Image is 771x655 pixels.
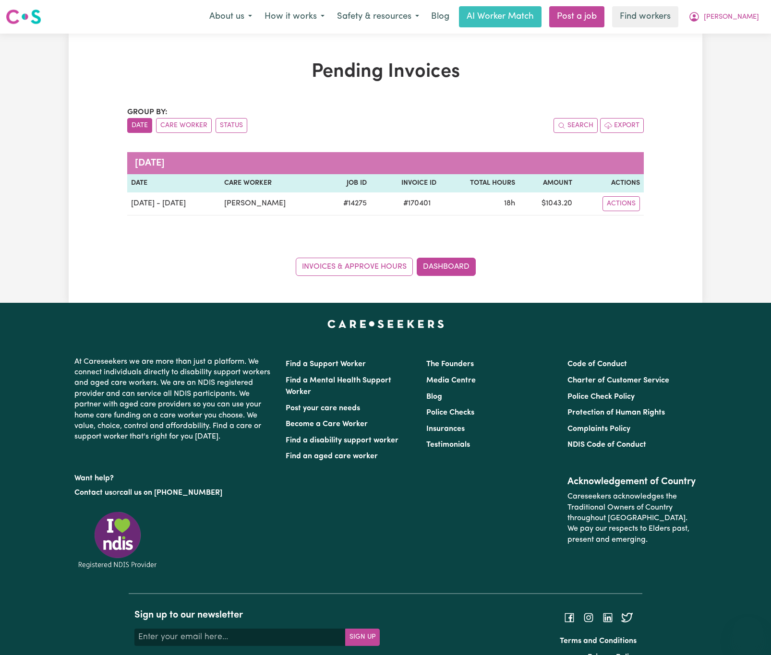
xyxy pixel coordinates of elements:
button: Subscribe [345,629,380,646]
button: How it works [258,7,331,27]
a: Find an aged care worker [286,453,378,460]
a: Follow Careseekers on Facebook [564,613,575,621]
a: Protection of Human Rights [567,409,665,417]
button: Export [600,118,644,133]
span: 18 hours [504,200,515,207]
h2: Acknowledgement of Country [567,476,697,488]
a: Police Check Policy [567,393,635,401]
p: or [74,484,274,502]
th: Care Worker [220,174,324,192]
a: Careseekers home page [327,320,444,328]
a: The Founders [426,360,474,368]
a: Careseekers logo [6,6,41,28]
a: Post a job [549,6,604,27]
td: $ 1043.20 [519,192,577,215]
a: Follow Careseekers on LinkedIn [602,613,614,621]
a: Blog [425,6,455,27]
button: sort invoices by paid status [216,118,247,133]
span: # 170401 [398,198,436,209]
a: Blog [426,393,442,401]
th: Amount [519,174,577,192]
img: Registered NDIS provider [74,510,161,570]
th: Total Hours [440,174,519,192]
td: # 14275 [324,192,370,215]
button: My Account [682,7,765,27]
a: Complaints Policy [567,425,630,433]
iframe: Button to launch messaging window [733,617,763,647]
th: Actions [576,174,644,192]
a: Contact us [74,489,112,497]
td: [DATE] - [DATE] [127,192,220,215]
h2: Sign up to our newsletter [134,609,380,621]
a: Find a Mental Health Support Worker [286,377,391,396]
a: Become a Care Worker [286,420,368,428]
a: Insurances [426,425,465,433]
a: Code of Conduct [567,360,627,368]
button: sort invoices by date [127,118,152,133]
p: Want help? [74,469,274,484]
button: Actions [602,196,640,211]
a: Post your care needs [286,405,360,412]
a: Media Centre [426,377,476,384]
a: Dashboard [417,258,476,276]
td: [PERSON_NAME] [220,192,324,215]
p: At Careseekers we are more than just a platform. We connect individuals directly to disability su... [74,353,274,446]
button: sort invoices by care worker [156,118,212,133]
a: Find workers [612,6,678,27]
a: Invoices & Approve Hours [296,258,413,276]
span: Group by: [127,108,168,116]
a: Follow Careseekers on Instagram [583,613,594,621]
button: About us [203,7,258,27]
a: Find a Support Worker [286,360,366,368]
p: Careseekers acknowledges the Traditional Owners of Country throughout [GEOGRAPHIC_DATA]. We pay o... [567,488,697,549]
a: call us on [PHONE_NUMBER] [120,489,222,497]
th: Date [127,174,220,192]
span: [PERSON_NAME] [704,12,759,23]
a: Charter of Customer Service [567,377,669,384]
a: Testimonials [426,441,470,449]
th: Job ID [324,174,370,192]
button: Safety & resources [331,7,425,27]
a: Police Checks [426,409,474,417]
a: Find a disability support worker [286,437,398,444]
img: Careseekers logo [6,8,41,25]
a: NDIS Code of Conduct [567,441,646,449]
caption: [DATE] [127,152,644,174]
h1: Pending Invoices [127,60,644,83]
a: AI Worker Match [459,6,542,27]
a: Terms and Conditions [560,637,637,645]
input: Enter your email here... [134,629,346,646]
button: Search [554,118,598,133]
a: Follow Careseekers on Twitter [621,613,633,621]
th: Invoice ID [371,174,440,192]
